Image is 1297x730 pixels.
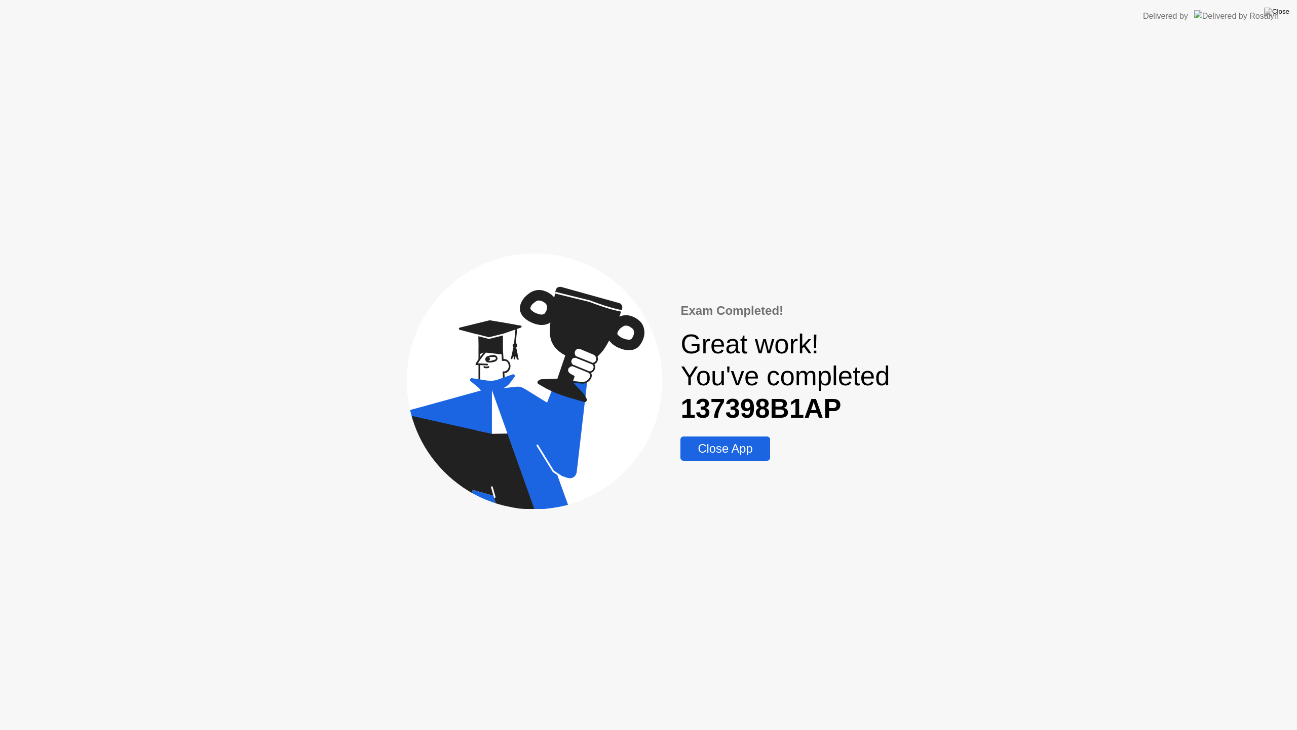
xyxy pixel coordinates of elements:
img: Delivered by Rosalyn [1194,10,1279,22]
div: Delivered by [1143,10,1188,22]
b: 137398B1AP [680,393,841,423]
div: Great work! You've completed [680,328,890,424]
button: Close App [680,436,770,461]
div: Close App [683,442,767,456]
img: Close [1264,8,1289,16]
div: Exam Completed! [680,302,890,320]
